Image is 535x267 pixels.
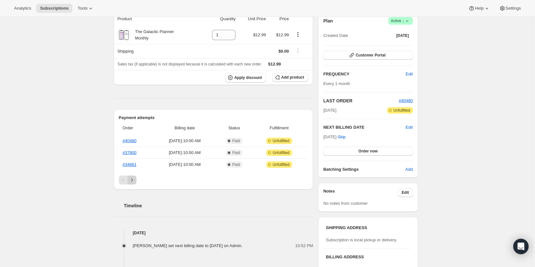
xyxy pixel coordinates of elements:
[254,125,304,131] span: Fulfillment
[225,73,266,82] button: Apply discount
[323,134,346,139] span: [DATE] ·
[74,4,98,13] button: Tools
[399,98,413,104] button: #40480
[278,49,289,54] span: $0.00
[124,202,313,209] h2: Timeline
[36,4,72,13] button: Subscriptions
[293,47,303,54] button: Shipping actions
[123,150,136,155] a: #37800
[268,62,281,66] span: $12.99
[358,149,378,154] span: Order now
[118,62,262,66] span: Sales tax (if applicable) is not displayed because it is calculated with each new order.
[123,162,136,167] a: #34861
[465,4,494,13] button: Help
[323,32,348,39] span: Created Date
[114,44,200,58] th: Shipping
[155,125,214,131] span: Billing date
[334,132,350,142] button: Skip
[326,225,410,231] h3: SHIPPING ADDRESS
[323,107,336,114] span: [DATE]
[401,164,416,175] button: Add
[232,162,240,167] span: Paid
[392,31,413,40] button: [DATE]
[40,6,69,11] span: Subscriptions
[237,12,268,26] th: Unit Price
[232,150,240,155] span: Paid
[234,75,262,80] span: Apply discount
[200,12,238,26] th: Quantity
[119,176,308,185] nav: Pagination
[391,18,410,24] span: Active
[293,31,303,38] button: Product actions
[123,138,136,143] a: #40480
[323,71,406,77] h2: FREQUENCY
[396,33,409,38] span: [DATE]
[135,36,149,40] small: Monthly
[128,176,136,185] button: Next
[475,6,483,11] span: Help
[218,125,251,131] span: Status
[155,138,214,144] span: [DATE] · 10:00 AM
[405,166,413,173] span: Add
[403,18,404,23] span: |
[118,29,129,41] img: product img
[356,53,385,58] span: Customer Portal
[281,75,304,80] span: Add product
[119,115,308,121] h2: Payment attempts
[272,73,308,82] button: Add product
[326,254,410,260] h3: BILLING ADDRESS
[10,4,35,13] button: Analytics
[323,81,350,86] span: Every 1 month
[323,201,368,206] span: No notes from customer
[495,4,525,13] button: Settings
[232,138,240,143] span: Paid
[398,188,413,197] button: Edit
[114,230,313,236] h4: [DATE]
[406,71,413,77] span: Edit
[119,121,153,135] th: Order
[155,150,214,156] span: [DATE] · 10:00 AM
[323,98,399,104] h2: LAST ORDER
[253,32,266,37] span: $12.99
[273,162,290,167] span: Unfulfilled
[513,239,529,254] div: Open Intercom Messenger
[114,12,200,26] th: Product
[273,138,290,143] span: Unfulfilled
[402,69,416,79] button: Edit
[133,243,243,248] span: [PERSON_NAME] set next billing date to [DATE] on Admin.
[273,150,290,155] span: Unfulfilled
[155,161,214,168] span: [DATE] · 10:00 AM
[78,6,87,11] span: Tools
[406,124,413,131] button: Edit
[338,134,346,140] span: Skip
[323,124,406,131] h2: NEXT BILLING DATE
[323,188,398,197] h3: Notes
[393,108,410,113] span: Unfulfilled
[399,98,413,103] a: #40480
[276,32,289,37] span: $12.99
[268,12,291,26] th: Price
[506,6,521,11] span: Settings
[323,18,333,24] h2: Plan
[326,237,397,242] span: Subscription is local pickup or delivery.
[323,51,413,60] button: Customer Portal
[323,166,405,173] h6: Batching Settings
[295,243,313,249] span: 10:52 PM
[323,147,413,156] button: Order now
[402,190,409,195] span: Edit
[130,29,174,41] div: The Galactic Planner
[14,6,31,11] span: Analytics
